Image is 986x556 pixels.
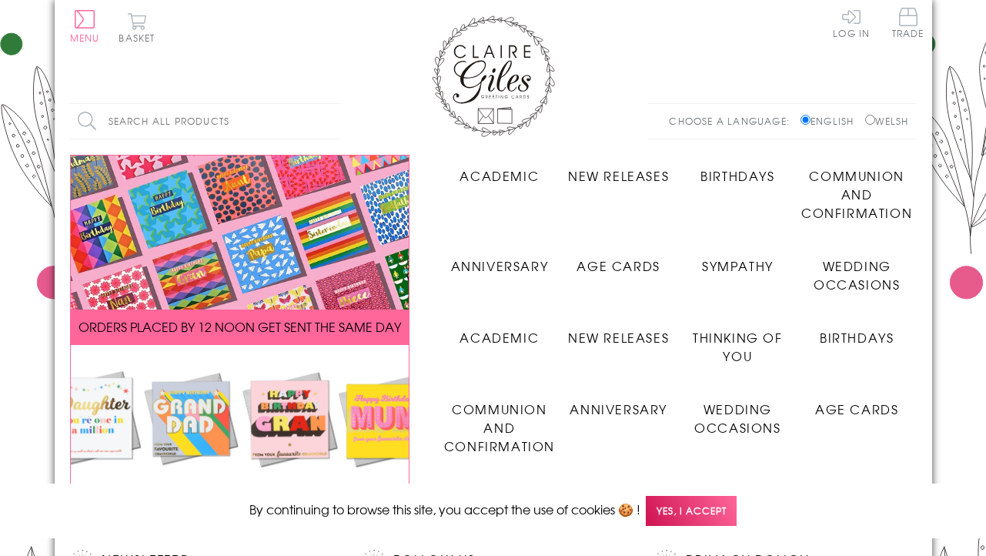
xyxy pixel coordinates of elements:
button: Basket [116,12,159,42]
span: Academic [460,328,539,347]
span: Academic [460,166,539,185]
img: Claire Giles Greetings Cards [432,15,555,137]
a: Age Cards [559,245,678,275]
span: Thinking of You [693,328,783,365]
a: Wedding Occasions [678,388,797,437]
span: New Releases [568,328,669,347]
span: Age Cards [815,400,898,418]
a: Anniversary [440,245,560,275]
a: Age Cards [797,388,917,418]
span: Trade [892,8,924,38]
span: Anniversary [570,400,667,418]
input: Welsh [865,115,875,125]
a: Anniversary [559,388,678,418]
span: Wedding Occasions [694,400,780,437]
span: Yes, I accept [646,496,737,526]
a: Trade [892,8,924,41]
span: Menu [70,31,100,45]
input: English [800,115,811,125]
span: Anniversary [451,256,549,275]
button: Menu [70,10,100,42]
a: Thinking of You [678,317,797,365]
span: New Releases [568,166,669,185]
label: English [800,114,861,128]
a: Log In [833,8,870,38]
span: Communion and Confirmation [444,400,555,455]
span: Birthdays [700,166,774,185]
span: Communion and Confirmation [801,166,912,222]
a: Sympathy [678,245,797,275]
span: Birthdays [820,328,894,347]
a: New Releases [559,317,678,347]
input: Search [324,104,339,139]
span: Sympathy [702,256,774,275]
a: Communion and Confirmation [440,388,560,455]
a: New Releases [559,155,678,185]
span: ORDERS PLACED BY 12 NOON GET SENT THE SAME DAY [79,317,401,336]
a: Birthdays [678,155,797,185]
a: Communion and Confirmation [797,155,917,222]
a: Academic [440,317,560,347]
label: Welsh [865,114,909,128]
a: Academic [440,155,560,185]
span: Age Cards [577,256,660,275]
p: Choose a language: [669,114,797,128]
input: Search all products [70,104,339,139]
span: Wedding Occasions [814,256,900,293]
a: Birthdays [797,317,917,347]
a: Wedding Occasions [797,245,917,293]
